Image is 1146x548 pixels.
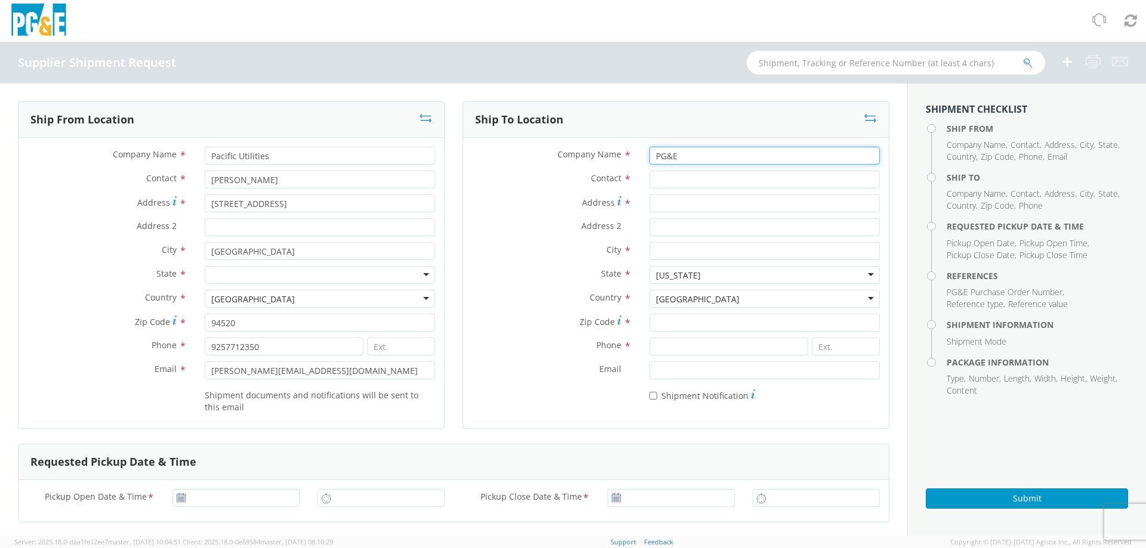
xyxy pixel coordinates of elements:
span: Zip Code [981,151,1014,162]
li: , [1098,188,1120,200]
li: , [1034,373,1058,385]
li: , [1019,151,1045,163]
input: Shipment, Tracking or Reference Number (at least 4 chars) [747,51,1045,75]
li: , [947,298,1005,310]
span: PG&E Purchase Order Number [947,286,1062,298]
h4: Ship From [947,124,1128,133]
span: Country [590,292,621,303]
li: , [947,139,1008,151]
span: State [156,268,177,279]
span: Address [137,197,170,208]
span: Client: 2025.18.0-0e69584 [183,537,333,546]
span: City [162,244,177,255]
h4: Requested Pickup Date & Time [947,222,1128,231]
span: Phone [1019,151,1043,162]
span: Contact [146,172,177,184]
span: Height [1061,373,1085,384]
div: [GEOGRAPHIC_DATA] [211,293,295,305]
h4: Supplier Shipment Request [18,56,176,69]
strong: Shipment Checklist [926,103,1027,116]
span: State [1098,139,1118,150]
span: Company Name [947,188,1006,199]
span: Country [145,292,177,303]
span: Pickup Close Time [1019,249,1088,261]
li: , [1080,188,1095,200]
img: pge-logo-06675f144f4cfa6a6814.png [9,4,69,39]
li: , [947,151,978,163]
span: Pickup Close Date & Time [480,491,582,504]
span: Weight [1090,373,1116,384]
span: Address 2 [137,220,177,231]
span: Address 2 [581,220,621,231]
span: Company Name [947,139,1006,150]
span: Zip Code [135,316,170,327]
li: , [1004,373,1031,385]
span: Phone [152,339,177,351]
span: Contact [591,172,621,184]
li: , [947,286,1064,298]
span: Zip Code [981,200,1014,211]
span: Type [947,373,964,384]
span: Pickup Close Date [947,249,1015,261]
li: , [1011,139,1042,151]
li: , [947,249,1016,261]
li: , [1045,139,1077,151]
span: Email [1048,151,1067,162]
span: State [601,268,621,279]
h3: Ship From Location [30,114,134,126]
span: Phone [596,339,621,351]
span: Pickup Open Time [1019,237,1088,249]
label: Shipment documents and notifications will be sent to this email [205,388,435,413]
input: Ext. [812,338,880,355]
span: City [1080,139,1093,150]
span: Length [1004,373,1030,384]
span: Address [582,197,615,208]
span: Address [1045,188,1075,199]
h3: Ship To Location [475,114,563,126]
span: Email [155,363,177,374]
span: Country [947,151,976,162]
h4: Package Information [947,358,1128,367]
span: Content [947,385,977,396]
span: Phone [1019,200,1043,211]
h4: Shipment Information [947,320,1128,329]
span: Country [947,200,976,211]
input: Shipment Notification [649,392,657,400]
li: , [969,373,1001,385]
span: master, [DATE] 10:04:51 [108,537,181,546]
div: [US_STATE] [656,270,701,281]
span: Reference value [1008,298,1068,309]
span: Company Name [557,148,621,160]
button: Submit [926,488,1128,509]
span: Pickup Open Date [947,237,1015,249]
li: , [1098,139,1120,151]
a: Support [611,537,636,546]
span: Pickup Open Date & Time [45,491,147,504]
label: Shipment Notification [649,388,755,402]
span: Reference type [947,298,1003,309]
span: master, [DATE] 08:10:29 [260,537,333,546]
li: , [1061,373,1087,385]
li: , [1090,373,1117,385]
span: Number [969,373,999,384]
h4: Ship To [947,173,1128,182]
span: Address [1045,139,1075,150]
span: Width [1034,373,1056,384]
li: , [981,151,1016,163]
li: , [947,200,978,212]
span: Email [599,363,621,374]
span: State [1098,188,1118,199]
span: Company Name [113,148,177,160]
li: , [1045,188,1077,200]
li: , [947,373,966,385]
li: , [1011,188,1042,200]
a: Feedback [644,537,673,546]
h3: Requested Pickup Date & Time [30,456,196,468]
span: City [1080,188,1093,199]
span: Zip Code [580,316,615,327]
li: , [947,188,1008,200]
li: , [947,237,1016,249]
div: [GEOGRAPHIC_DATA] [656,293,740,305]
h4: References [947,271,1128,280]
span: Contact [1011,188,1040,199]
